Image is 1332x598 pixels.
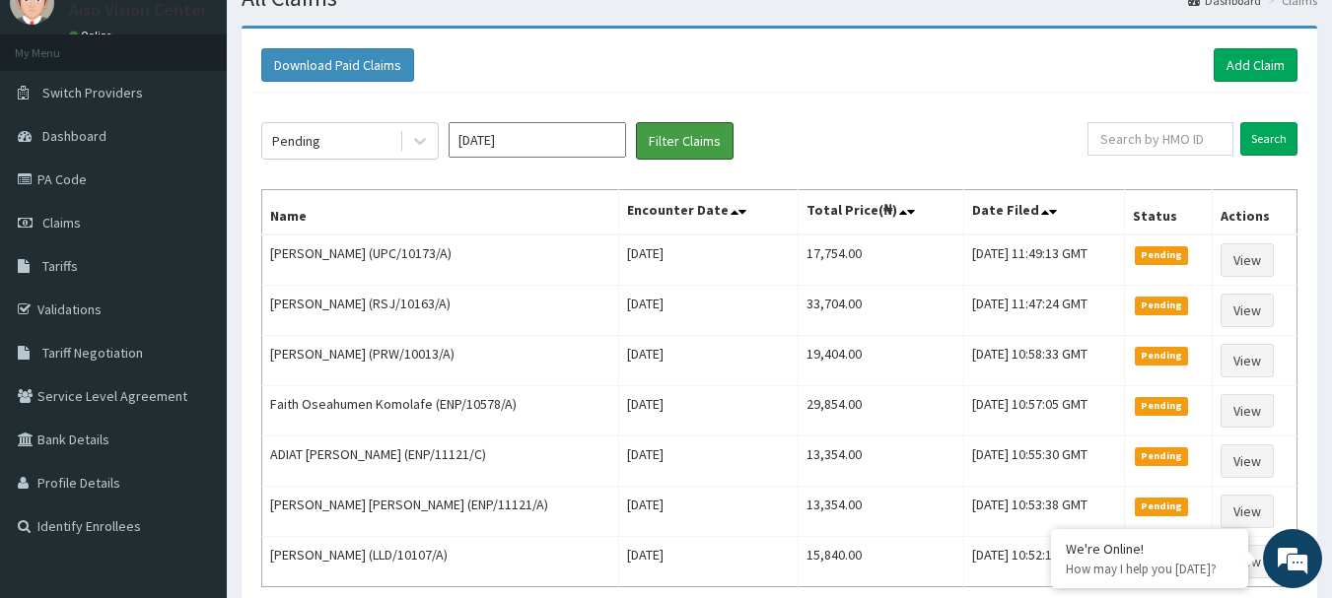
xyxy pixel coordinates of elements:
[619,537,799,587] td: [DATE]
[964,487,1124,537] td: [DATE] 10:53:38 GMT
[619,487,799,537] td: [DATE]
[42,127,106,145] span: Dashboard
[42,344,143,362] span: Tariff Negotiation
[449,122,626,158] input: Select Month and Year
[964,537,1124,587] td: [DATE] 10:52:17 GMT
[799,336,964,386] td: 19,404.00
[619,286,799,336] td: [DATE]
[1135,347,1189,365] span: Pending
[964,436,1124,487] td: [DATE] 10:55:30 GMT
[799,234,964,286] td: 17,754.00
[10,393,376,462] textarea: Type your message and hit 'Enter'
[636,122,734,160] button: Filter Claims
[799,386,964,436] td: 29,854.00
[114,175,272,374] span: We're online!
[619,436,799,487] td: [DATE]
[262,487,619,537] td: [PERSON_NAME] [PERSON_NAME] (ENP/11121/A)
[964,386,1124,436] td: [DATE] 10:57:05 GMT
[42,84,143,101] span: Switch Providers
[69,1,207,19] p: Aiso Vision Center
[799,286,964,336] td: 33,704.00
[1221,444,1274,478] a: View
[36,99,80,148] img: d_794563401_company_1708531726252_794563401
[262,286,619,336] td: [PERSON_NAME] (RSJ/10163/A)
[964,286,1124,336] td: [DATE] 11:47:24 GMT
[964,234,1124,286] td: [DATE] 11:49:13 GMT
[1066,561,1233,577] p: How may I help you today?
[262,386,619,436] td: Faith Oseahumen Komolafe (ENP/10578/A)
[799,436,964,487] td: 13,354.00
[1221,495,1274,528] a: View
[1214,48,1297,82] a: Add Claim
[1124,190,1212,235] th: Status
[261,48,414,82] button: Download Paid Claims
[1135,447,1189,465] span: Pending
[619,234,799,286] td: [DATE]
[1066,540,1233,558] div: We're Online!
[799,487,964,537] td: 13,354.00
[1135,498,1189,515] span: Pending
[1135,297,1189,314] span: Pending
[964,336,1124,386] td: [DATE] 10:58:33 GMT
[1087,122,1233,156] input: Search by HMO ID
[69,29,116,42] a: Online
[964,190,1124,235] th: Date Filed
[42,257,78,275] span: Tariffs
[42,214,81,232] span: Claims
[262,537,619,587] td: [PERSON_NAME] (LLD/10107/A)
[1221,294,1274,327] a: View
[1135,246,1189,264] span: Pending
[262,436,619,487] td: ADIAT [PERSON_NAME] (ENP/11121/C)
[619,386,799,436] td: [DATE]
[619,190,799,235] th: Encounter Date
[1240,122,1297,156] input: Search
[619,336,799,386] td: [DATE]
[1212,190,1297,235] th: Actions
[1221,344,1274,377] a: View
[272,131,320,151] div: Pending
[262,336,619,386] td: [PERSON_NAME] (PRW/10013/A)
[1221,243,1274,277] a: View
[262,234,619,286] td: [PERSON_NAME] (UPC/10173/A)
[323,10,371,57] div: Minimize live chat window
[1221,394,1274,428] a: View
[799,190,964,235] th: Total Price(₦)
[799,537,964,587] td: 15,840.00
[1135,397,1189,415] span: Pending
[262,190,619,235] th: Name
[103,110,331,136] div: Chat with us now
